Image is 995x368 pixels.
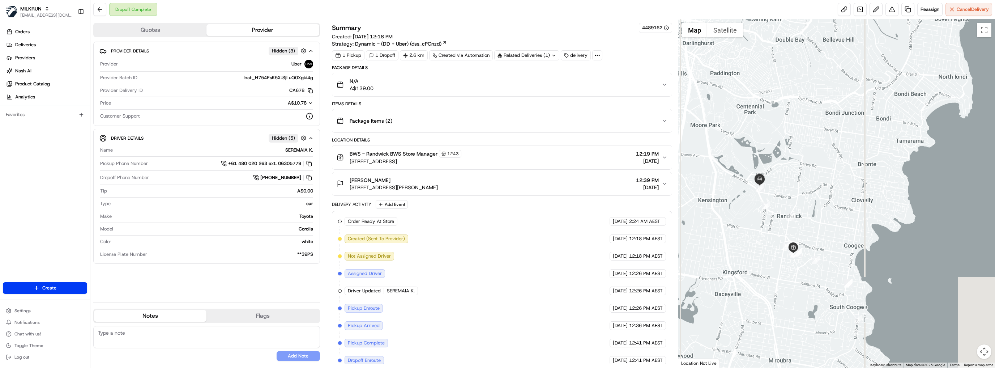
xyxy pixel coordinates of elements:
[400,50,428,60] div: 2.6 km
[949,363,960,367] a: Terms
[355,40,441,47] span: Dynamic - (DD + Uber) (dss_cPCnzd)
[289,87,313,94] button: CA678
[348,218,394,225] span: Order Ready At Store
[100,61,118,67] span: Provider
[332,25,361,31] h3: Summary
[3,306,87,316] button: Settings
[447,151,459,157] span: 1243
[100,75,137,81] span: Provider Batch ID
[387,288,415,294] span: SEREMAIA K.
[3,91,90,103] a: Analytics
[561,50,591,60] div: delivery
[348,288,381,294] span: Driver Updated
[613,270,628,277] span: [DATE]
[3,317,87,327] button: Notifications
[100,174,149,181] span: Dropoff Phone Number
[20,5,42,12] button: MILKRUN
[844,279,852,287] div: 4
[116,226,313,232] div: Corolla
[100,147,113,153] span: Name
[348,340,385,346] span: Pickup Complete
[350,184,438,191] span: [STREET_ADDRESS][PERSON_NAME]
[613,357,628,364] span: [DATE]
[870,363,901,368] button: Keyboard shortcuts
[348,322,380,329] span: Pickup Arrived
[642,25,669,31] button: 4489162
[636,150,659,157] span: 12:19 PM
[42,285,56,291] span: Create
[682,23,707,37] button: Show street map
[3,52,90,64] a: Providers
[429,50,493,60] div: Created via Automation
[304,60,313,68] img: uber-new-logo.jpeg
[100,188,107,194] span: Tip
[790,249,798,257] div: 7
[917,3,943,16] button: Reassign
[111,135,144,141] span: Driver Details
[332,202,371,207] div: Delivery Activity
[332,137,672,143] div: Location Details
[707,23,743,37] button: Show satellite imagery
[977,344,991,359] button: Map camera controls
[678,359,720,368] div: Location Not Live
[613,322,628,329] span: [DATE]
[332,73,672,96] button: N/AA$139.00
[3,282,87,294] button: Create
[629,288,663,294] span: 12:26 PM AEST
[332,109,672,132] button: Package Items (2)
[613,340,628,346] span: [DATE]
[100,113,140,119] span: Customer Support
[15,68,31,74] span: Nash AI
[350,117,392,124] span: Package Items ( 2 )
[921,6,939,13] span: Reassign
[350,158,461,165] span: [STREET_ADDRESS]
[100,160,148,167] span: Pickup Phone Number
[350,77,373,85] span: N/A
[3,329,87,339] button: Chat with us!
[99,45,314,57] button: Provider DetailsHidden (3)
[794,249,802,257] div: 10
[206,24,319,36] button: Provider
[332,40,447,47] div: Strategy:
[332,50,364,60] div: 1 Pickup
[288,100,307,106] span: A$10.78
[844,280,852,288] div: 2
[350,150,437,157] span: BWS - Randwick BWS Store Manager
[845,279,853,287] div: 3
[629,340,663,346] span: 12:41 PM AEST
[20,12,72,18] button: [EMAIL_ADDRESS][DOMAIN_NAME]
[355,40,447,47] a: Dynamic - (DD + Uber) (dss_cPCnzd)
[272,135,295,141] span: Hidden ( 5 )
[790,250,798,258] div: 6
[629,270,663,277] span: 12:26 PM AEST
[269,134,308,143] button: Hidden (5)
[680,358,704,368] a: Open this area in Google Maps (opens a new window)
[787,213,795,221] div: 12
[3,3,75,20] button: MILKRUNMILKRUN[EMAIL_ADDRESS][DOMAIN_NAME]
[249,100,313,106] button: A$10.78
[15,29,30,35] span: Orders
[332,101,672,107] div: Items Details
[100,200,111,207] span: Type
[332,65,672,71] div: Package Details
[613,305,628,312] span: [DATE]
[269,46,308,55] button: Hidden (3)
[14,308,31,314] span: Settings
[854,315,862,323] div: 1
[762,202,770,210] div: 13
[613,288,628,294] span: [DATE]
[957,6,989,13] span: Cancel Delivery
[613,218,628,225] span: [DATE]
[94,24,206,36] button: Quotes
[100,238,111,245] span: Color
[253,174,313,182] a: [PHONE_NUMBER]
[15,94,35,100] span: Analytics
[636,184,659,191] span: [DATE]
[348,270,382,277] span: Assigned Driver
[110,188,313,194] div: A$0.00
[114,238,313,245] div: white
[3,39,90,51] a: Deliveries
[228,160,301,167] span: +61 480 020 263 ext. 06305779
